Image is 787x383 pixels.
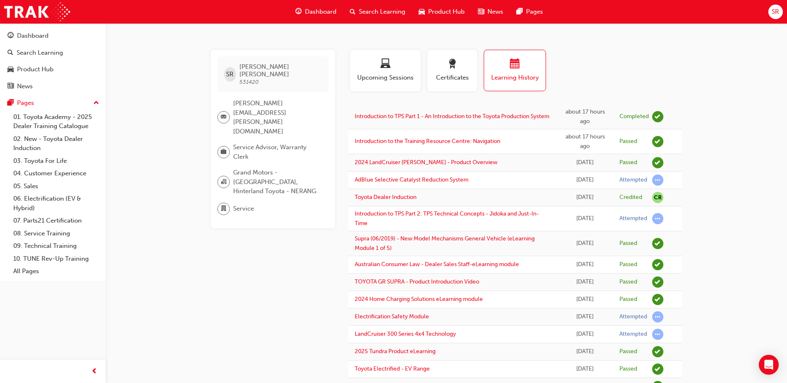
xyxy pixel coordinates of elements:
div: Passed [619,348,637,356]
div: Passed [619,278,637,286]
a: 06. Electrification (EV & Hybrid) [10,192,102,214]
div: Passed [619,296,637,303]
div: Attempted [619,330,647,338]
a: 04. Customer Experience [10,167,102,180]
span: null-icon [652,192,663,203]
a: Search Learning [3,45,102,61]
span: 531420 [239,78,259,85]
span: SR [772,7,779,17]
div: Product Hub [17,65,54,74]
a: 01. Toyota Academy - 2025 Dealer Training Catalogue [10,111,102,133]
a: 2025 Tundra Product eLearning [355,348,436,355]
a: All Pages [10,265,102,278]
div: Dashboard [17,31,49,41]
div: Fri Feb 28 2025 15:22:13 GMT+1000 (Australian Eastern Standard Time) [563,364,607,374]
span: SR [226,70,234,79]
span: news-icon [478,7,484,17]
span: prev-icon [91,366,97,377]
span: Search Learning [359,7,405,17]
div: Thu Mar 20 2025 18:25:17 GMT+1000 (Australian Eastern Standard Time) [563,214,607,223]
span: guage-icon [295,7,302,17]
span: award-icon [447,59,457,70]
div: Fri Mar 07 2025 10:57:53 GMT+1000 (Australian Eastern Standard Time) [563,312,607,322]
a: 2024 LandCruiser [PERSON_NAME] - Product Overview [355,159,497,166]
div: Attempted [619,176,647,184]
span: learningRecordVerb_COMPLETE-icon [652,111,663,122]
span: learningRecordVerb_PASS-icon [652,238,663,249]
button: SR [768,5,783,19]
span: learningRecordVerb_PASS-icon [652,136,663,147]
button: Learning History [484,50,546,91]
span: Service [233,204,254,213]
a: car-iconProduct Hub [412,3,471,20]
a: TOYOTA GR SUPRA - Product Introduction Video [355,278,479,285]
span: Certificates [434,73,471,82]
a: guage-iconDashboard [289,3,343,20]
span: Product Hub [428,7,465,17]
a: 02. New - Toyota Dealer Induction [10,133,102,155]
a: 10. TUNE Rev-Up Training [10,252,102,265]
div: Fri Mar 07 2025 11:29:18 GMT+1000 (Australian Eastern Standard Time) [563,295,607,304]
span: organisation-icon [221,177,227,187]
span: learningRecordVerb_ATTEMPT-icon [652,175,663,186]
a: Introduction to TPS Part 1 - An Introduction to the Toyota Production System [355,113,549,120]
span: learningRecordVerb_PASS-icon [652,364,663,375]
span: guage-icon [7,32,14,40]
span: up-icon [93,98,99,109]
a: Product Hub [3,62,102,77]
span: learningRecordVerb_PASS-icon [652,259,663,270]
a: LandCruiser 300 Series 4x4 Technology [355,330,456,337]
span: learningRecordVerb_PASS-icon [652,276,663,288]
div: Sat Mar 15 2025 21:05:14 GMT+1000 (Australian Eastern Standard Time) [563,239,607,248]
button: Certificates [427,50,477,91]
a: AdBlue Selective Catalyst Reduction System [355,176,468,183]
a: pages-iconPages [510,3,550,20]
a: 09. Technical Training [10,240,102,252]
div: Completed [619,113,649,121]
span: learningRecordVerb_ATTEMPT-icon [652,329,663,340]
span: Upcoming Sessions [356,73,414,82]
a: Australian Consumer Law - Dealer Sales Staff-eLearning module [355,261,519,268]
a: news-iconNews [471,3,510,20]
div: Mon Sep 29 2025 16:53:53 GMT+1000 (Australian Eastern Standard Time) [563,107,607,126]
span: learningRecordVerb_PASS-icon [652,294,663,305]
a: 05. Sales [10,180,102,193]
div: Sat Mar 08 2025 15:44:00 GMT+1000 (Australian Eastern Standard Time) [563,277,607,287]
div: Attempted [619,313,647,321]
span: Dashboard [305,7,336,17]
button: DashboardSearch LearningProduct HubNews [3,27,102,95]
button: Upcoming Sessions [350,50,421,91]
div: Sat Mar 15 2025 20:14:58 GMT+1000 (Australian Eastern Standard Time) [563,260,607,269]
a: 08. Service Training [10,227,102,240]
a: Introduction to TPS Part 2: TPS Technical Concepts - Jidoka and Just-In-Time [355,210,539,227]
span: learningRecordVerb_PASS-icon [652,346,663,357]
a: 03. Toyota For Life [10,155,102,167]
a: 07. Parts21 Certification [10,214,102,227]
span: News [487,7,503,17]
div: Wed Aug 06 2025 09:18:15 GMT+1000 (Australian Eastern Standard Time) [563,158,607,167]
button: Pages [3,95,102,111]
span: pages-icon [7,99,14,107]
a: search-iconSearch Learning [343,3,412,20]
span: briefcase-icon [221,147,227,158]
a: News [3,79,102,94]
a: Introduction to the Training Resource Centre: Navigation [355,138,500,145]
a: 2024 Home Charging Solutions eLearning module [355,296,483,303]
span: Learning History [490,73,539,82]
div: Passed [619,240,637,247]
div: Passed [619,138,637,145]
span: car-icon [7,66,14,73]
span: Pages [526,7,543,17]
span: laptop-icon [380,59,390,70]
div: Search Learning [17,48,63,58]
span: search-icon [7,49,13,57]
span: learningRecordVerb_ATTEMPT-icon [652,311,663,322]
span: car-icon [419,7,425,17]
a: Toyota Dealer Induction [355,194,417,201]
div: Passed [619,365,637,373]
span: Service Advisor, Warranty Clerk [233,143,322,161]
img: Trak [4,2,70,21]
a: Dashboard [3,28,102,44]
